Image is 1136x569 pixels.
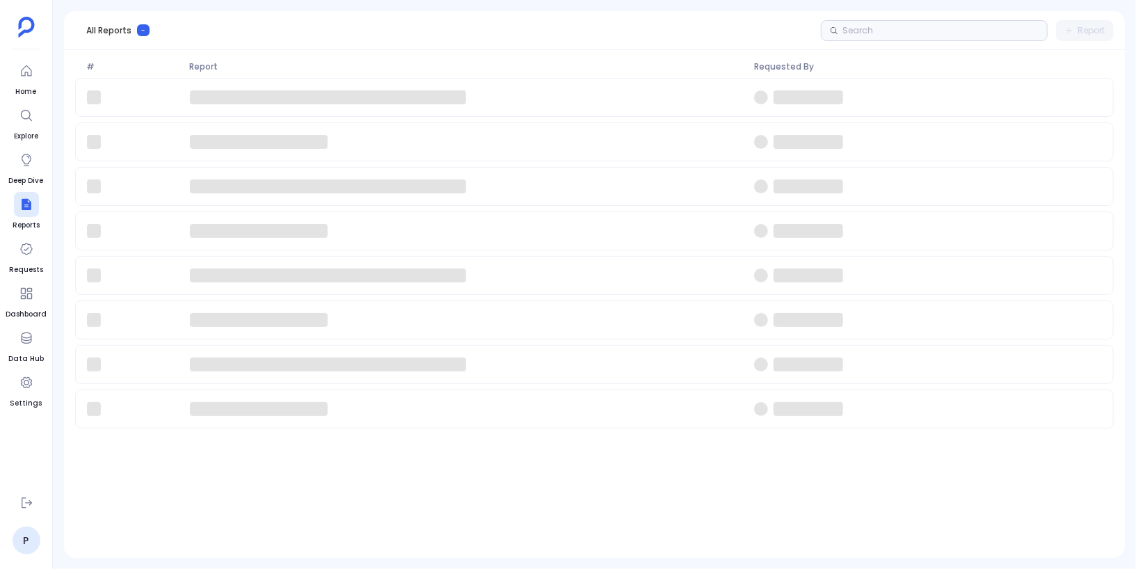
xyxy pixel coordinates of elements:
[9,175,44,186] span: Deep Dive
[6,281,47,320] a: Dashboard
[14,131,39,142] span: Explore
[13,527,40,554] a: P
[184,61,749,72] span: Report
[9,237,43,275] a: Requests
[13,220,40,231] span: Reports
[749,61,1108,72] span: Requested By
[10,398,42,409] span: Settings
[137,24,150,36] span: -
[6,309,47,320] span: Dashboard
[10,370,42,409] a: Settings
[9,147,44,186] a: Deep Dive
[18,17,35,38] img: petavue logo
[14,58,39,97] a: Home
[8,326,44,364] a: Data Hub
[81,61,184,72] span: #
[13,192,40,231] a: Reports
[14,86,39,97] span: Home
[86,25,131,36] span: All Reports
[9,264,43,275] span: Requests
[8,353,44,364] span: Data Hub
[14,103,39,142] a: Explore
